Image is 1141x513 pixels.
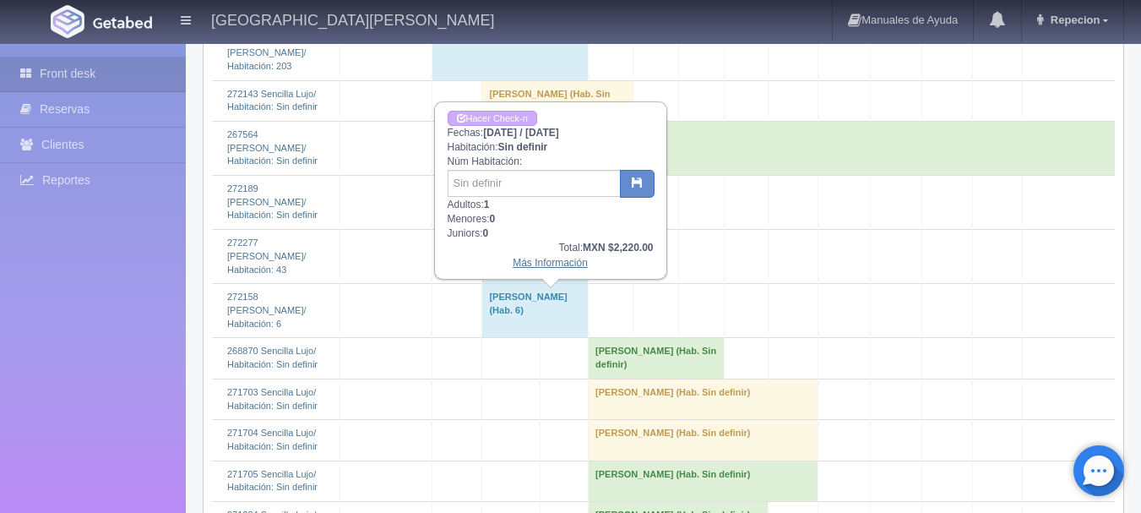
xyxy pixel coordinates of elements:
b: MXN $2,220.00 [583,242,653,254]
a: 271705 Sencilla Lujo/Habitación: Sin definir [227,469,318,493]
a: 272277 [PERSON_NAME]/Habitación: 43 [227,237,307,274]
div: Fechas: Habitación: Núm Habitación: Adultos: Menores: Juniors: [436,103,666,278]
a: 272143 Sencilla Lujo/Habitación: Sin definir [227,89,318,112]
td: [PERSON_NAME] (Hab. Sin definir) [482,80,633,121]
a: Hacer Check-in [448,111,537,127]
td: [PERSON_NAME] (Hab. Sin definir) [482,121,1115,175]
a: 272189 [PERSON_NAME]/Habitación: Sin definir [227,183,318,220]
a: 271703 Sencilla Lujo/Habitación: Sin definir [227,387,318,411]
td: [PERSON_NAME] (Hab. Sin definir) [589,338,725,379]
span: Repecion [1046,14,1100,26]
img: Getabed [93,16,152,29]
a: 267564 [PERSON_NAME]/Habitación: Sin definir [227,129,318,166]
h4: [GEOGRAPHIC_DATA][PERSON_NAME] [211,8,494,30]
a: 270687 [PERSON_NAME]/Habitación: 203 [227,34,307,70]
b: [DATE] / [DATE] [483,127,559,139]
td: [PERSON_NAME] (Hab. Sin definir) [589,420,818,461]
td: [PERSON_NAME] (Hab. 6) [482,284,589,338]
td: [PERSON_NAME] (Hab. Sin definir) [589,379,818,419]
a: 271704 Sencilla Lujo/Habitación: Sin definir [227,428,318,451]
a: 268870 Sencilla Lujo/Habitación: Sin definir [227,346,318,369]
td: [PERSON_NAME] (Hab. 203) [432,26,588,80]
input: Sin definir [448,170,621,197]
td: [PERSON_NAME] (Hab. Sin definir) [589,461,818,501]
img: Getabed [51,5,84,38]
b: 0 [483,227,489,239]
div: Total: [448,241,654,255]
b: Sin definir [498,141,548,153]
a: 272158 [PERSON_NAME]/Habitación: 6 [227,292,307,328]
b: 1 [484,199,490,210]
b: 0 [490,213,496,225]
a: Más Información [513,257,588,269]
